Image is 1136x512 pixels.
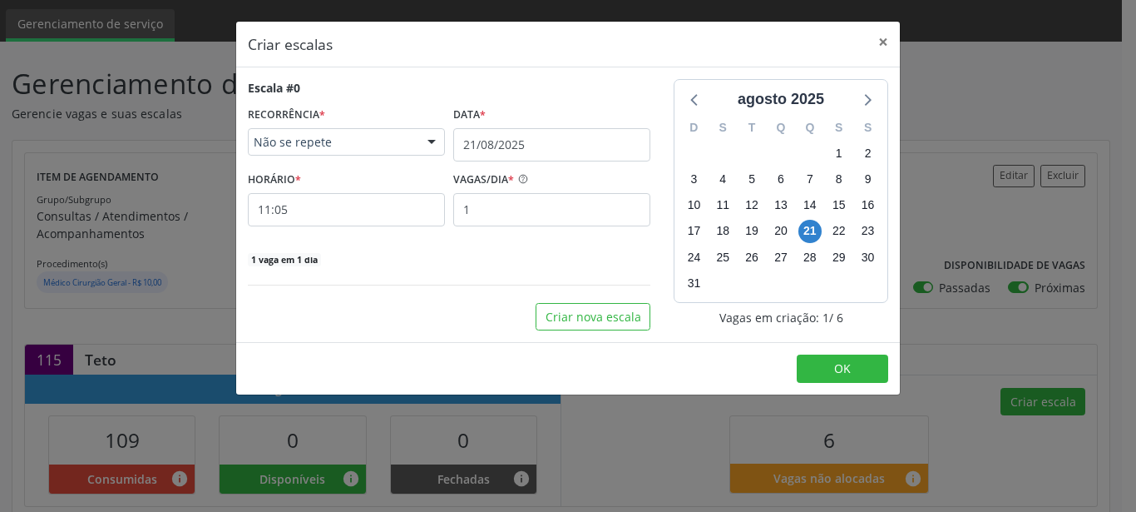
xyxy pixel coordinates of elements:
[740,168,763,191] span: terça-feira, 5 de agosto de 2025
[827,246,851,269] span: sexta-feira, 29 de agosto de 2025
[767,115,796,141] div: Q
[248,79,300,97] div: Escala #0
[679,115,709,141] div: D
[248,193,445,226] input: 00:00
[731,88,831,111] div: agosto 2025
[857,220,880,243] span: sábado, 23 de agosto de 2025
[711,168,734,191] span: segunda-feira, 4 de agosto de 2025
[682,246,705,269] span: domingo, 24 de agosto de 2025
[674,309,888,326] div: Vagas em criação: 1
[248,102,325,128] label: RECORRÊNCIA
[769,220,793,243] span: quarta-feira, 20 de agosto de 2025
[536,303,650,331] button: Criar nova escala
[248,253,321,266] span: 1 vaga em 1 dia
[795,115,824,141] div: Q
[738,115,767,141] div: T
[798,220,822,243] span: quinta-feira, 21 de agosto de 2025
[824,115,853,141] div: S
[711,220,734,243] span: segunda-feira, 18 de agosto de 2025
[857,168,880,191] span: sábado, 9 de agosto de 2025
[682,168,705,191] span: domingo, 3 de agosto de 2025
[740,194,763,217] span: terça-feira, 12 de agosto de 2025
[711,246,734,269] span: segunda-feira, 25 de agosto de 2025
[453,128,650,162] input: Selecione uma data
[709,115,738,141] div: S
[829,309,843,326] span: / 6
[827,220,851,243] span: sexta-feira, 22 de agosto de 2025
[254,134,411,151] span: Não se repete
[798,246,822,269] span: quinta-feira, 28 de agosto de 2025
[740,220,763,243] span: terça-feira, 19 de agosto de 2025
[798,194,822,217] span: quinta-feira, 14 de agosto de 2025
[853,115,882,141] div: S
[827,142,851,165] span: sexta-feira, 1 de agosto de 2025
[453,167,514,193] label: VAGAS/DIA
[248,33,333,55] h5: Criar escalas
[857,246,880,269] span: sábado, 30 de agosto de 2025
[857,194,880,217] span: sábado, 16 de agosto de 2025
[797,355,888,383] button: OK
[769,194,793,217] span: quarta-feira, 13 de agosto de 2025
[827,168,851,191] span: sexta-feira, 8 de agosto de 2025
[769,168,793,191] span: quarta-feira, 6 de agosto de 2025
[682,271,705,295] span: domingo, 31 de agosto de 2025
[867,22,900,62] button: Close
[682,194,705,217] span: domingo, 10 de agosto de 2025
[827,194,851,217] span: sexta-feira, 15 de agosto de 2025
[834,360,851,376] span: OK
[248,167,301,193] label: HORÁRIO
[769,246,793,269] span: quarta-feira, 27 de agosto de 2025
[740,246,763,269] span: terça-feira, 26 de agosto de 2025
[711,194,734,217] span: segunda-feira, 11 de agosto de 2025
[682,220,705,243] span: domingo, 17 de agosto de 2025
[453,102,486,128] label: Data
[798,168,822,191] span: quinta-feira, 7 de agosto de 2025
[857,142,880,165] span: sábado, 2 de agosto de 2025
[514,167,529,185] ion-icon: help circle outline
